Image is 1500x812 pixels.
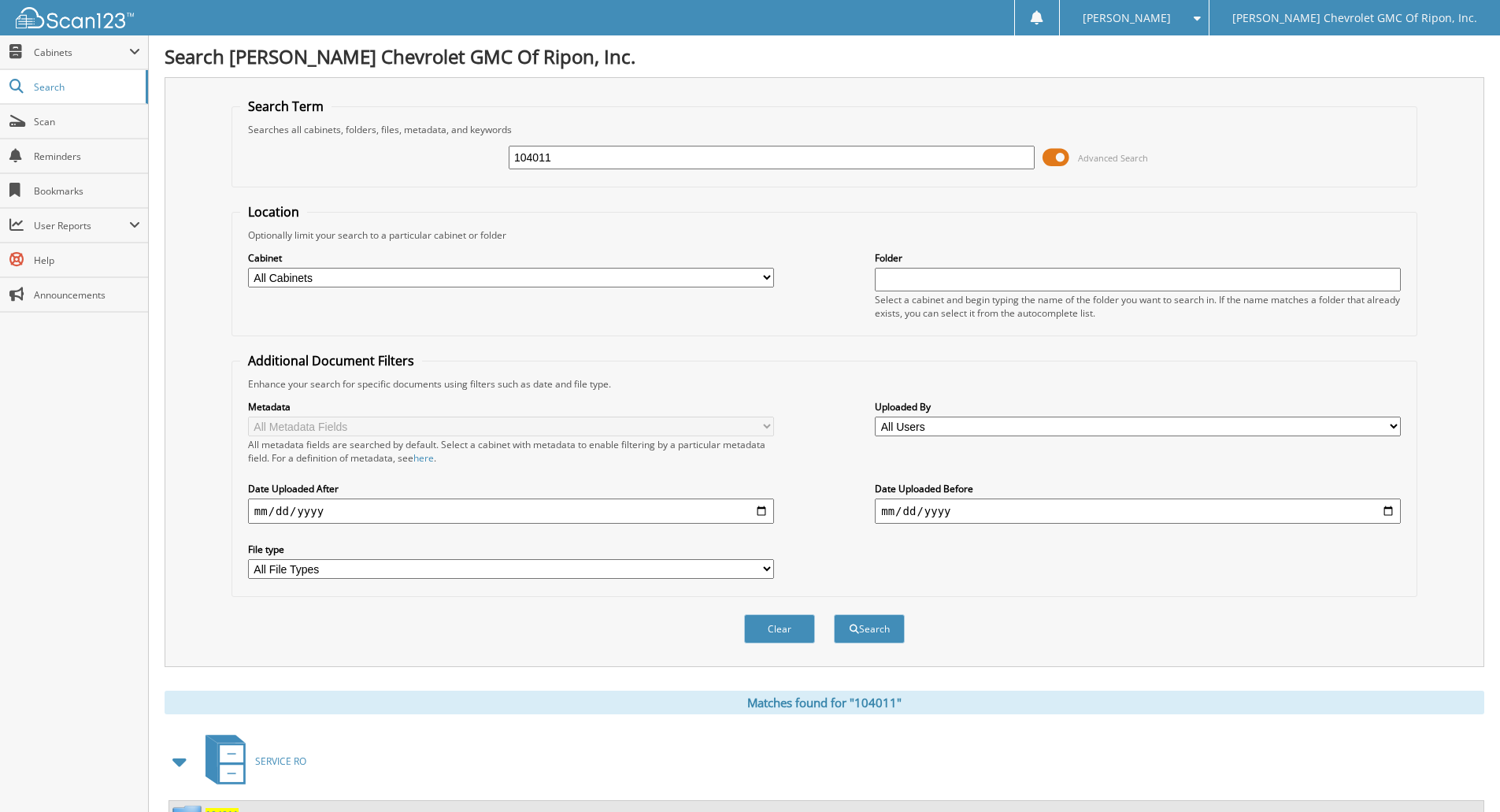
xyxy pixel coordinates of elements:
[240,352,422,369] legend: Additional Document Filters
[240,123,1409,136] div: Searches all cabinets, folders, files, metadata, and keywords
[875,499,1401,524] input: end
[255,755,306,768] span: SERVICE RO
[248,438,774,465] div: All metadata fields are searched by default. Select a cabinet with metadata to enable filtering b...
[875,251,1401,265] label: Folder
[34,46,129,59] span: Cabinets
[1083,13,1171,23] span: [PERSON_NAME]
[34,184,140,198] span: Bookmarks
[16,7,134,28] img: scan123-logo-white.svg
[1232,13,1477,23] span: [PERSON_NAME] Chevrolet GMC Of Ripon, Inc.
[248,499,774,524] input: start
[1078,152,1148,164] span: Advanced Search
[413,451,434,465] a: here
[875,400,1401,413] label: Uploaded By
[875,482,1401,495] label: Date Uploaded Before
[875,293,1401,320] div: Select a cabinet and begin typing the name of the folder you want to search in. If the name match...
[248,251,774,265] label: Cabinet
[240,377,1409,391] div: Enhance your search for specific documents using filters such as date and file type.
[834,614,905,643] button: Search
[744,614,815,643] button: Clear
[240,228,1409,242] div: Optionally limit your search to a particular cabinet or folder
[248,400,774,413] label: Metadata
[34,254,140,267] span: Help
[165,43,1484,69] h1: Search [PERSON_NAME] Chevrolet GMC Of Ripon, Inc.
[240,98,331,115] legend: Search Term
[34,288,140,302] span: Announcements
[34,219,129,232] span: User Reports
[165,691,1484,714] div: Matches found for "104011"
[248,482,774,495] label: Date Uploaded After
[196,730,306,792] a: SERVICE RO
[34,115,140,128] span: Scan
[248,543,774,556] label: File type
[240,203,307,221] legend: Location
[34,80,138,94] span: Search
[34,150,140,163] span: Reminders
